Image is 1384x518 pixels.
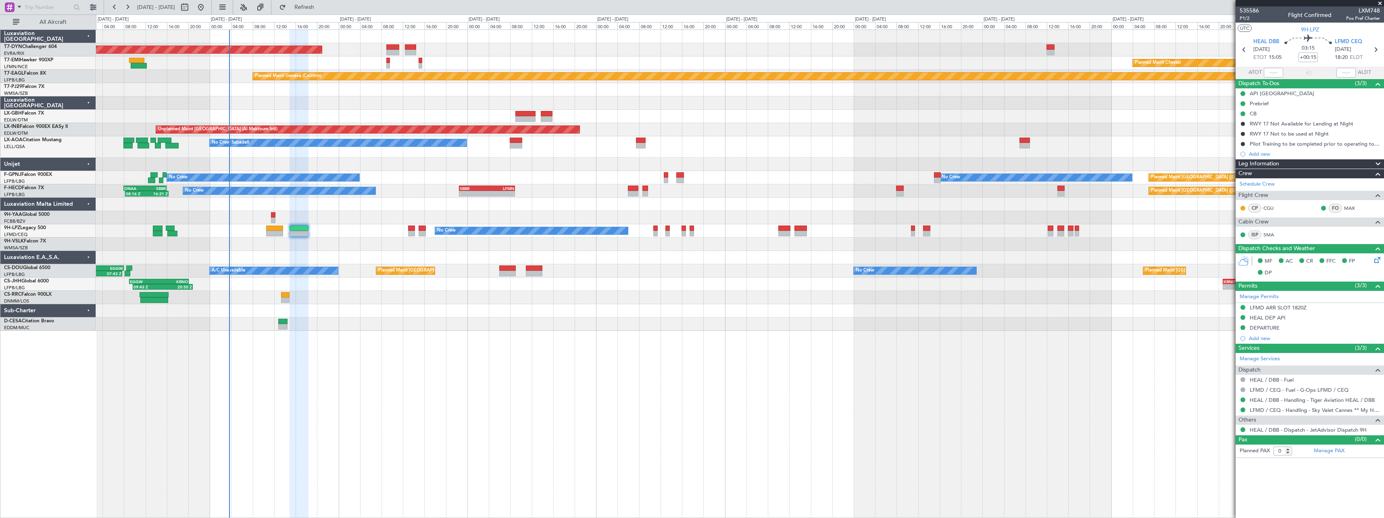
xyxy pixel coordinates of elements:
div: 16:00 [167,22,188,29]
span: Pos Pref Charter [1346,15,1380,22]
span: 15:05 [1269,54,1282,62]
div: 16:21 Z [147,191,168,196]
div: 00:00 [982,22,1004,29]
span: AC [1286,257,1293,265]
a: HEAL / DBB - Dispatch - JetAdvisor Dispatch 9H [1250,426,1367,433]
span: Cabin Crew [1238,217,1269,227]
a: 9H-LPZLegacy 500 [4,226,46,230]
div: 08:00 [896,22,918,29]
span: LX-GBH [4,111,22,116]
div: 20:00 [1219,22,1240,29]
label: Planned PAX [1240,447,1270,455]
div: Flight Confirmed [1288,11,1332,19]
div: 12:00 [274,22,296,29]
div: Unplanned Maint [GEOGRAPHIC_DATA] (Al Maktoum Intl) [158,123,277,136]
div: Planned Maint Geneva (Cointrin) [255,70,321,82]
span: FP [1349,257,1355,265]
div: 16:00 [811,22,832,29]
div: 12:00 [661,22,682,29]
div: 12:00 [918,22,940,29]
span: ETOT [1253,54,1267,62]
span: Dispatch To-Dos [1238,79,1279,88]
div: No Crew [437,225,456,237]
a: CS-JHHGlobal 6000 [4,279,49,284]
a: F-GPNJFalcon 900EX [4,172,52,177]
div: [DATE] - [DATE] [597,16,628,23]
div: 12:00 [532,22,553,29]
div: 00:00 [467,22,489,29]
div: RWY 17 Not Available for Landing at Night [1250,120,1353,127]
div: 16:00 [553,22,575,29]
div: 08:00 [253,22,274,29]
span: (0/0) [1355,435,1367,443]
span: CR [1306,257,1313,265]
div: CP [1248,204,1261,213]
div: 20:00 [446,22,467,29]
div: 08:00 [639,22,661,29]
a: Manage Services [1240,355,1280,363]
a: EVRA/RIX [4,50,24,56]
span: All Aircraft [21,19,85,25]
a: T7-EAGLFalcon 8X [4,71,46,76]
div: 16:00 [1068,22,1090,29]
a: LFMD / CEQ - Handling - Sky Valet Cannes ** My Handling**LFMD / CEQ [1250,407,1380,414]
a: LFPB/LBG [4,272,25,278]
a: CS-DOUGlobal 6500 [4,265,50,270]
a: DNMM/LOS [4,298,29,304]
a: HEAL / DBB - Fuel [1250,376,1294,383]
div: 20:00 [575,22,596,29]
a: LX-GBHFalcon 7X [4,111,44,116]
button: All Aircraft [9,16,88,29]
span: ALDT [1358,69,1371,77]
span: Permits [1238,282,1257,291]
div: Planned Maint [GEOGRAPHIC_DATA] ([GEOGRAPHIC_DATA]) [1151,171,1278,184]
div: [DATE] - [DATE] [340,16,371,23]
div: - [1224,284,1250,289]
div: No Crew [856,265,874,277]
div: HEAL DEP API [1250,314,1286,321]
span: T7-DYN [4,44,22,49]
div: [DATE] - [DATE] [211,16,242,23]
div: [DATE] - [DATE] [469,16,500,23]
span: 9H-LPZ [1301,25,1319,34]
div: 00:00 [596,22,617,29]
a: EDLW/DTM [4,130,28,136]
div: [DATE] - [DATE] [726,16,757,23]
div: DNAA [124,186,145,191]
div: EGGW [130,279,159,284]
span: DP [1265,269,1272,277]
div: Add new [1249,335,1380,342]
a: LFPB/LBG [4,178,25,184]
div: EGGW [97,266,123,271]
a: Manage Permits [1240,293,1279,301]
div: 12:00 [1176,22,1197,29]
div: No Crew [942,171,960,184]
a: T7-PJ29Falcon 7X [4,84,44,89]
span: CS-DOU [4,265,23,270]
span: (3/3) [1355,79,1367,88]
a: 9H-VSLKFalcon 7X [4,239,46,244]
div: 16:00 [682,22,703,29]
a: Manage PAX [1314,447,1344,455]
div: 12:00 [403,22,424,29]
span: ATOT [1249,69,1262,77]
div: 04:00 [1133,22,1154,29]
div: No Crew [185,185,204,197]
span: Pax [1238,435,1247,445]
div: [DATE] - [DATE] [984,16,1015,23]
input: --:-- [1264,68,1283,77]
span: Crew [1238,169,1252,178]
span: [DATE] - [DATE] [137,4,175,11]
span: LX-INB [4,124,20,129]
span: (3/3) [1355,281,1367,290]
div: [DATE] - [DATE] [98,16,129,23]
div: 12:00 [1047,22,1068,29]
span: LXM748 [1346,6,1380,15]
div: CB [1250,110,1257,117]
a: MAX [1344,205,1362,212]
div: 08:00 [1025,22,1047,29]
div: 16:00 [296,22,317,29]
div: SBBR [145,186,166,191]
span: (3/3) [1355,344,1367,352]
div: Planned Maint [GEOGRAPHIC_DATA] ([GEOGRAPHIC_DATA]) [1145,265,1272,277]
